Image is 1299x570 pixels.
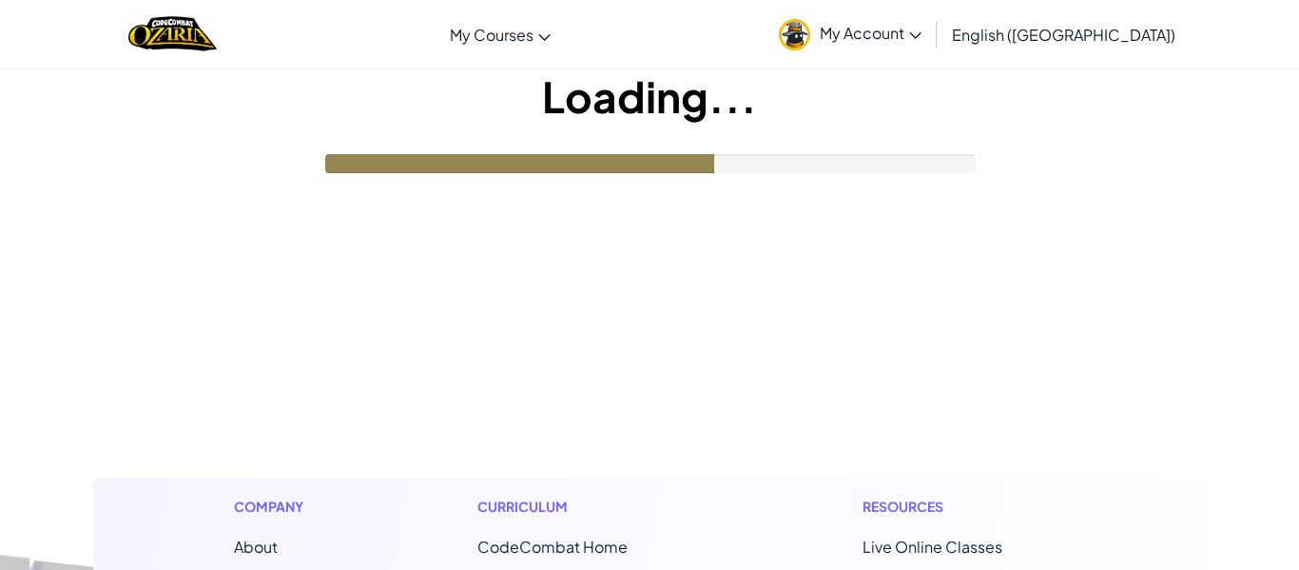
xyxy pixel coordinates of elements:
[942,9,1185,60] a: English ([GEOGRAPHIC_DATA])
[952,25,1175,45] span: English ([GEOGRAPHIC_DATA])
[863,537,1002,557] a: Live Online Classes
[440,9,560,60] a: My Courses
[234,497,322,517] h1: Company
[450,25,533,45] span: My Courses
[128,14,217,53] a: Ozaria by CodeCombat logo
[477,497,708,517] h1: Curriculum
[128,14,217,53] img: Home
[477,537,628,557] span: CodeCombat Home
[769,4,931,64] a: My Account
[820,23,921,43] span: My Account
[863,497,1065,517] h1: Resources
[779,19,810,50] img: avatar
[234,537,278,557] a: About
